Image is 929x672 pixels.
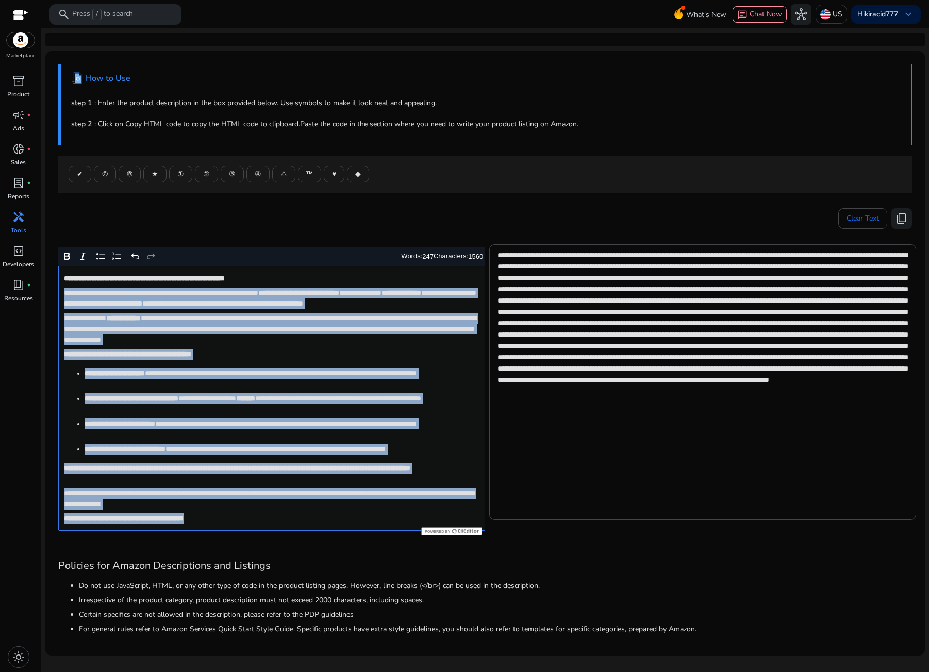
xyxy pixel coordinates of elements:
[69,166,91,182] button: ✔
[246,166,270,182] button: ④
[195,166,218,182] button: ②
[6,52,35,60] p: Marketplace
[12,279,25,291] span: book_4
[71,119,92,129] b: step 2
[71,97,901,108] p: : Enter the product description in the box provided below. Use symbols to make it look neat and a...
[298,166,321,182] button: ™
[791,4,811,25] button: hub
[7,90,29,99] p: Product
[324,166,344,182] button: ♥
[865,9,898,19] b: kiracid777
[221,166,244,182] button: ③
[255,169,261,179] span: ④
[79,595,912,606] li: Irrespective of the product category, product description must not exceed 2000 characters, includ...
[12,75,25,87] span: inventory_2
[7,32,35,48] img: amazon.svg
[27,113,31,117] span: fiber_manual_record
[79,609,912,620] li: Certain specifics are not allowed in the description, please refer to the PDP guidelines
[77,169,83,179] span: ✔
[27,283,31,287] span: fiber_manual_record
[102,169,108,179] span: ©
[203,169,210,179] span: ②
[4,294,33,303] p: Resources
[401,250,483,263] div: Words: Characters:
[12,651,25,663] span: light_mode
[169,166,192,182] button: ①
[71,98,92,108] b: step 1
[79,624,912,634] li: For general rules refer to Amazon Services Quick Start Style Guide. Specific products have extra ...
[27,147,31,151] span: fiber_manual_record
[347,166,369,182] button: ◆
[13,124,24,133] p: Ads
[12,109,25,121] span: campaign
[306,169,313,179] span: ™
[127,169,132,179] span: ®
[737,10,748,20] span: chat
[152,169,158,179] span: ★
[733,6,787,23] button: chatChat Now
[795,8,807,21] span: hub
[12,211,25,223] span: handyman
[177,169,184,179] span: ①
[424,529,450,534] span: Powered by
[12,143,25,155] span: donut_small
[750,9,782,19] span: Chat Now
[857,11,898,18] p: Hi
[58,8,70,21] span: search
[891,208,912,229] button: content_copy
[12,245,25,257] span: code_blocks
[468,253,483,260] label: 1560
[686,6,726,24] span: What's New
[3,260,34,269] p: Developers
[11,226,26,235] p: Tools
[11,158,26,167] p: Sales
[86,74,130,83] h4: How to Use
[895,212,908,225] span: content_copy
[833,5,842,23] p: US
[820,9,831,20] img: us.svg
[355,169,361,179] span: ◆
[902,8,915,21] span: keyboard_arrow_down
[280,169,287,179] span: ⚠
[422,253,434,260] label: 247
[272,166,295,182] button: ⚠
[71,119,901,129] p: : Click on Copy HTML code to copy the HTML code to clipboard.Paste the code in the section where ...
[58,560,912,572] h3: Policies for Amazon Descriptions and Listings
[79,580,912,591] li: Do not use JavaScript, HTML, or any other type of code in the product listing pages. However, lin...
[119,166,141,182] button: ®
[94,166,116,182] button: ©
[229,169,236,179] span: ③
[332,169,336,179] span: ♥
[12,177,25,189] span: lab_profile
[27,181,31,185] span: fiber_manual_record
[847,208,879,229] span: Clear Text
[72,9,133,20] p: Press to search
[143,166,167,182] button: ★
[838,208,887,229] button: Clear Text
[58,266,485,531] div: Rich Text Editor. Editing area: main. Press Alt+0 for help.
[8,192,29,201] p: Reports
[92,9,102,20] span: /
[58,247,485,266] div: Editor toolbar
